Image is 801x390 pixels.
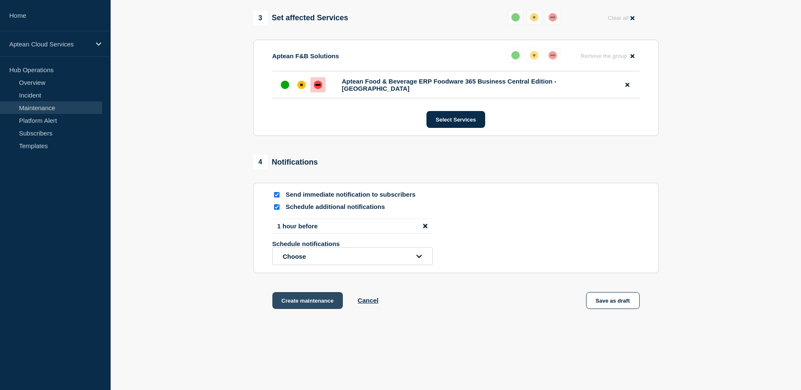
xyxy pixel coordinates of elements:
input: Schedule additional notifications [274,204,280,210]
button: Clear all [603,10,639,26]
button: affected [527,48,542,63]
button: Remove the group [576,48,640,64]
span: 4 [253,155,268,169]
p: Schedule additional notifications [286,203,421,211]
div: up [281,81,289,89]
button: Select Services [426,111,485,128]
button: Cancel [358,297,378,304]
div: affected [297,81,306,89]
button: down [545,10,560,25]
div: down [548,51,557,60]
p: Aptean Cloud Services [9,41,90,48]
span: 3 [253,11,268,25]
button: affected [527,10,542,25]
button: up [508,48,523,63]
p: Send immediate notification to subscribers [286,191,421,199]
button: open dropdown [272,247,433,265]
div: down [548,13,557,22]
input: Send immediate notification to subscribers [274,192,280,198]
div: affected [530,13,538,22]
p: Aptean F&B Solutions [272,52,339,60]
div: affected [530,51,538,60]
button: Create maintenance [272,292,343,309]
span: Remove the group [581,53,627,59]
p: Schedule notifications [272,240,407,247]
button: up [508,10,523,25]
li: 1 hour before [272,219,433,233]
div: Notifications [253,155,318,169]
button: disable notification 1 hour before [423,222,427,230]
div: Set affected Services [253,11,348,25]
span: Aptean Food & Beverage ERP Foodware 365 Business Central Edition - [GEOGRAPHIC_DATA] [342,78,621,92]
div: up [511,51,520,60]
div: up [511,13,520,22]
button: Save as draft [586,292,640,309]
div: down [314,81,322,89]
button: down [545,48,560,63]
